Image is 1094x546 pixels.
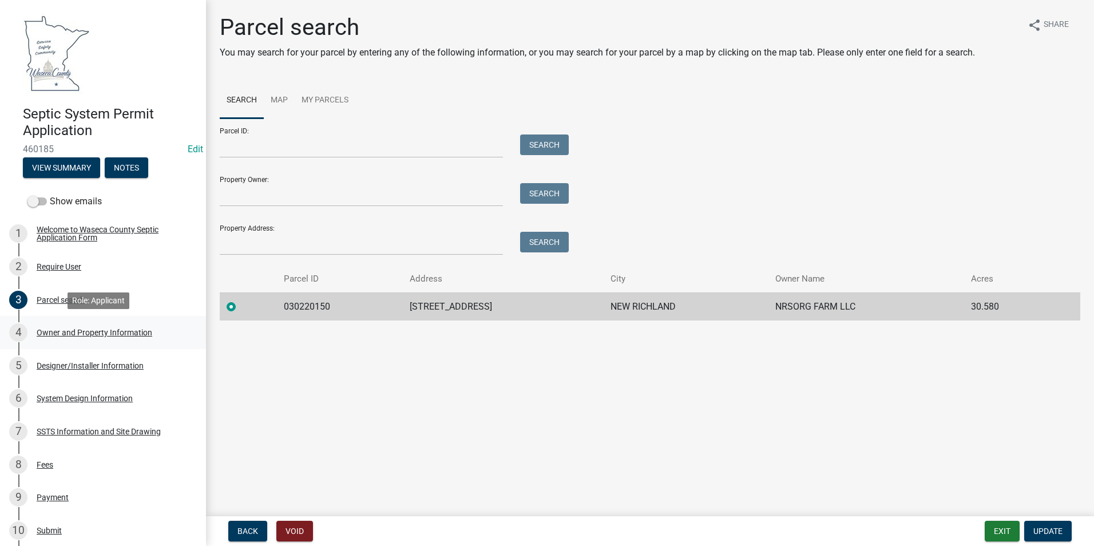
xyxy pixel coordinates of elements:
[276,521,313,541] button: Void
[1018,14,1078,36] button: shareShare
[9,323,27,342] div: 4
[403,266,604,292] th: Address
[220,46,975,60] p: You may search for your parcel by entering any of the following information, or you may search fo...
[9,258,27,276] div: 2
[277,292,402,321] td: 030220150
[23,144,183,155] span: 460185
[228,521,267,541] button: Back
[220,14,975,41] h1: Parcel search
[37,296,85,304] div: Parcel search
[37,263,81,271] div: Require User
[23,164,100,173] wm-modal-confirm: Summary
[277,266,402,292] th: Parcel ID
[188,144,203,155] wm-modal-confirm: Edit Application Number
[9,456,27,474] div: 8
[9,224,27,243] div: 1
[37,428,161,436] div: SSTS Information and Site Drawing
[37,461,53,469] div: Fees
[9,357,27,375] div: 5
[9,389,27,407] div: 6
[604,292,768,321] td: NEW RICHLAND
[188,144,203,155] a: Edit
[768,292,965,321] td: NRSORG FARM LLC
[237,527,258,536] span: Back
[23,106,197,139] h4: Septic System Permit Application
[23,157,100,178] button: View Summary
[1024,521,1072,541] button: Update
[403,292,604,321] td: [STREET_ADDRESS]
[9,291,27,309] div: 3
[768,266,965,292] th: Owner Name
[105,164,148,173] wm-modal-confirm: Notes
[1028,18,1041,32] i: share
[37,225,188,242] div: Welcome to Waseca County Septic Application Form
[105,157,148,178] button: Notes
[964,266,1051,292] th: Acres
[37,362,144,370] div: Designer/Installer Information
[9,488,27,507] div: 9
[604,266,768,292] th: City
[520,134,569,155] button: Search
[37,329,152,337] div: Owner and Property Information
[295,82,355,119] a: My Parcels
[68,292,129,309] div: Role: Applicant
[220,82,264,119] a: Search
[1044,18,1069,32] span: Share
[520,183,569,204] button: Search
[985,521,1020,541] button: Exit
[264,82,295,119] a: Map
[9,422,27,441] div: 7
[1033,527,1063,536] span: Update
[37,394,133,402] div: System Design Information
[23,12,90,94] img: Waseca County, Minnesota
[9,521,27,540] div: 10
[964,292,1051,321] td: 30.580
[27,195,102,208] label: Show emails
[520,232,569,252] button: Search
[37,527,62,535] div: Submit
[37,493,69,501] div: Payment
